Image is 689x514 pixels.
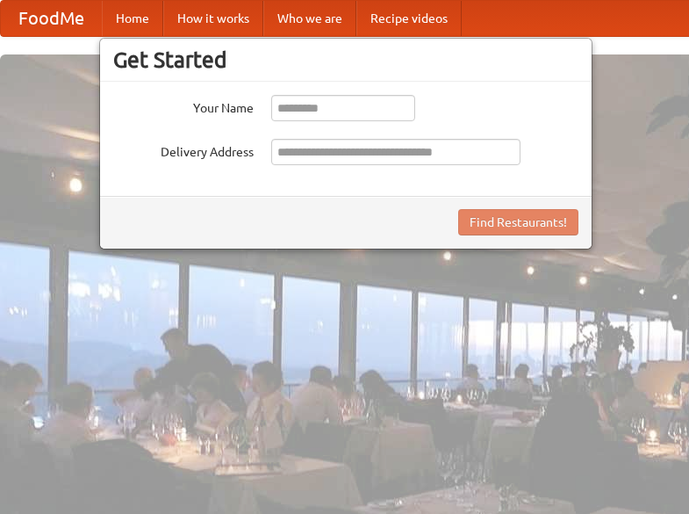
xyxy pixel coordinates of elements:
[113,95,254,117] label: Your Name
[113,139,254,161] label: Delivery Address
[102,1,163,36] a: Home
[458,209,578,235] button: Find Restaurants!
[113,47,578,73] h3: Get Started
[1,1,102,36] a: FoodMe
[263,1,356,36] a: Who we are
[356,1,462,36] a: Recipe videos
[163,1,263,36] a: How it works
